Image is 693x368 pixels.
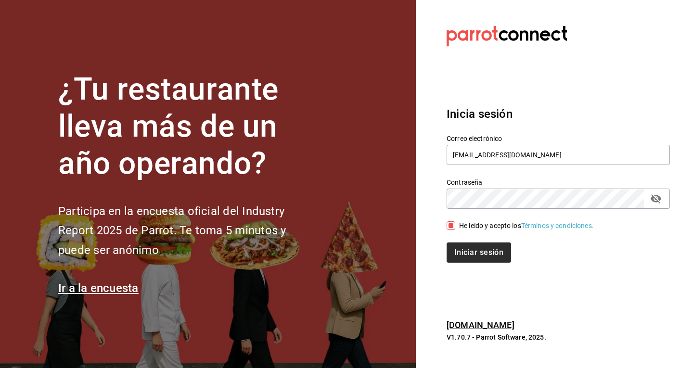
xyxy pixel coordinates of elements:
label: Correo electrónico [447,135,670,142]
button: passwordField [648,190,664,207]
h3: Inicia sesión [447,105,670,123]
a: [DOMAIN_NAME] [447,320,514,330]
button: Iniciar sesión [447,242,511,263]
p: V1.70.7 - Parrot Software, 2025. [447,332,670,342]
h1: ¿Tu restaurante lleva más de un año operando? [58,71,318,182]
h2: Participa en la encuesta oficial del Industry Report 2025 de Parrot. Te toma 5 minutos y puede se... [58,202,318,260]
a: Términos y condiciones. [521,222,594,229]
input: Ingresa tu correo electrónico [447,145,670,165]
div: He leído y acepto los [459,221,594,231]
label: Contraseña [447,179,670,186]
a: Ir a la encuesta [58,281,139,295]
